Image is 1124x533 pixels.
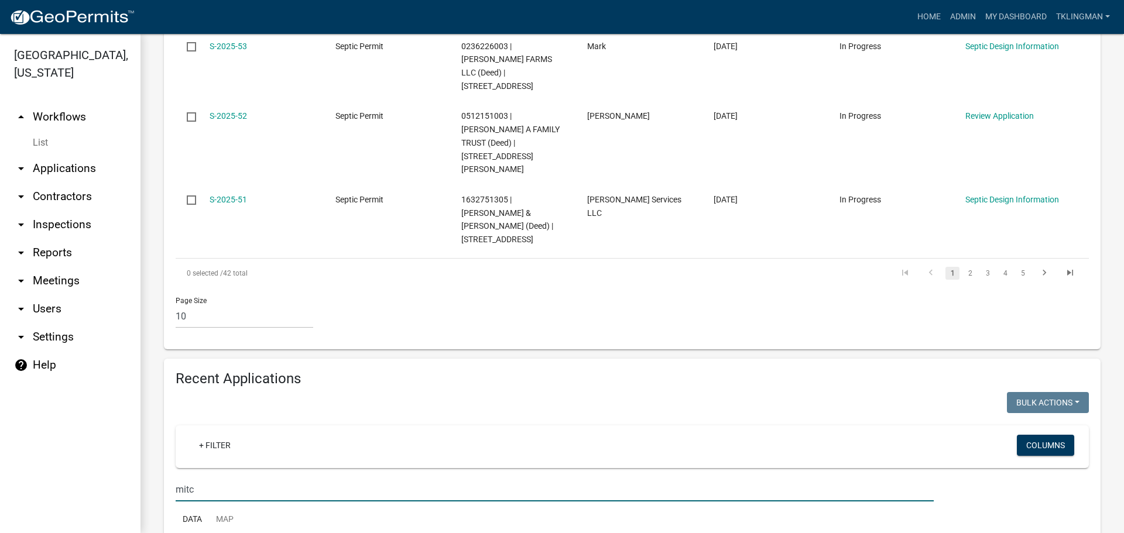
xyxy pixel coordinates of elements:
[335,42,383,51] span: Septic Permit
[1014,263,1032,283] li: page 5
[1007,392,1089,413] button: Bulk Actions
[714,195,738,204] span: 08/07/2025
[913,6,945,28] a: Home
[979,263,996,283] li: page 3
[714,42,738,51] span: 08/11/2025
[1016,267,1030,280] a: 5
[839,195,881,204] span: In Progress
[965,195,1059,204] a: Septic Design Information
[996,263,1014,283] li: page 4
[461,111,560,174] span: 0512151003 | OLSON LARRY A FAMILY TRUST (Deed) | 17508 GUNDER RD
[714,111,738,121] span: 08/11/2025
[14,110,28,124] i: arrow_drop_up
[998,267,1012,280] a: 4
[176,370,1089,387] h4: Recent Applications
[920,267,942,280] a: go to previous page
[176,259,536,288] div: 42 total
[944,263,961,283] li: page 1
[587,111,650,121] span: Reggie vine
[461,42,552,91] span: 0236226003 | DETTMANN FARMS LLC (Deed) | 15175 GOLDEN AVE
[894,267,916,280] a: go to first page
[587,195,681,218] span: Groth Services LLC
[14,161,28,176] i: arrow_drop_down
[965,42,1059,51] a: Septic Design Information
[14,274,28,288] i: arrow_drop_down
[335,195,383,204] span: Septic Permit
[965,111,1034,121] a: Review Application
[587,42,606,51] span: Mark
[210,111,247,121] a: S-2025-52
[14,358,28,372] i: help
[210,42,247,51] a: S-2025-53
[176,477,934,501] input: Search for applications
[945,267,959,280] a: 1
[839,111,881,121] span: In Progress
[981,6,1051,28] a: My Dashboard
[14,330,28,344] i: arrow_drop_down
[14,246,28,260] i: arrow_drop_down
[981,267,995,280] a: 3
[1017,435,1074,456] button: Columns
[14,190,28,204] i: arrow_drop_down
[335,111,383,121] span: Septic Permit
[190,435,240,456] a: + Filter
[963,267,977,280] a: 2
[210,195,247,204] a: S-2025-51
[961,263,979,283] li: page 2
[461,195,553,244] span: 1632751305 | THIE KEVIN & JULIE (Deed) | 405 TIMBERLANE RD
[14,302,28,316] i: arrow_drop_down
[14,218,28,232] i: arrow_drop_down
[187,269,223,277] span: 0 selected /
[1033,267,1056,280] a: go to next page
[1059,267,1081,280] a: go to last page
[1051,6,1115,28] a: tklingman
[839,42,881,51] span: In Progress
[945,6,981,28] a: Admin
